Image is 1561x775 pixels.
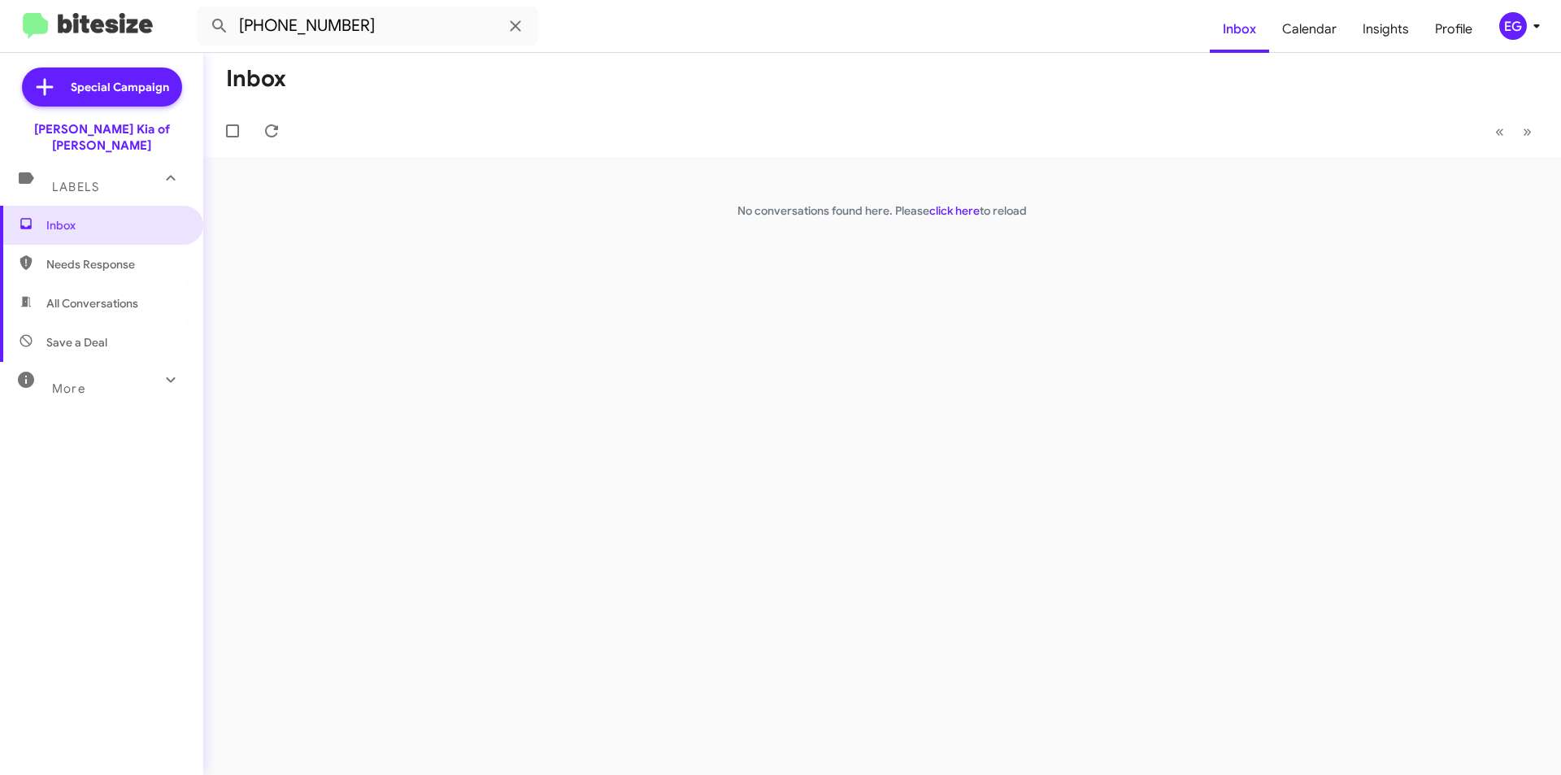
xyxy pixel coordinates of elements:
[1422,6,1485,53] a: Profile
[46,256,185,272] span: Needs Response
[1210,6,1269,53] a: Inbox
[1486,115,1541,148] nav: Page navigation example
[226,66,286,92] h1: Inbox
[52,180,99,194] span: Labels
[929,203,980,218] a: click here
[71,79,169,95] span: Special Campaign
[1499,12,1527,40] div: EG
[1513,115,1541,148] button: Next
[203,202,1561,219] p: No conversations found here. Please to reload
[1485,115,1514,148] button: Previous
[46,334,107,350] span: Save a Deal
[52,381,85,396] span: More
[46,217,185,233] span: Inbox
[1269,6,1350,53] a: Calendar
[1350,6,1422,53] a: Insights
[1485,12,1543,40] button: EG
[46,295,138,311] span: All Conversations
[197,7,538,46] input: Search
[22,67,182,107] a: Special Campaign
[1523,121,1532,142] span: »
[1495,121,1504,142] span: «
